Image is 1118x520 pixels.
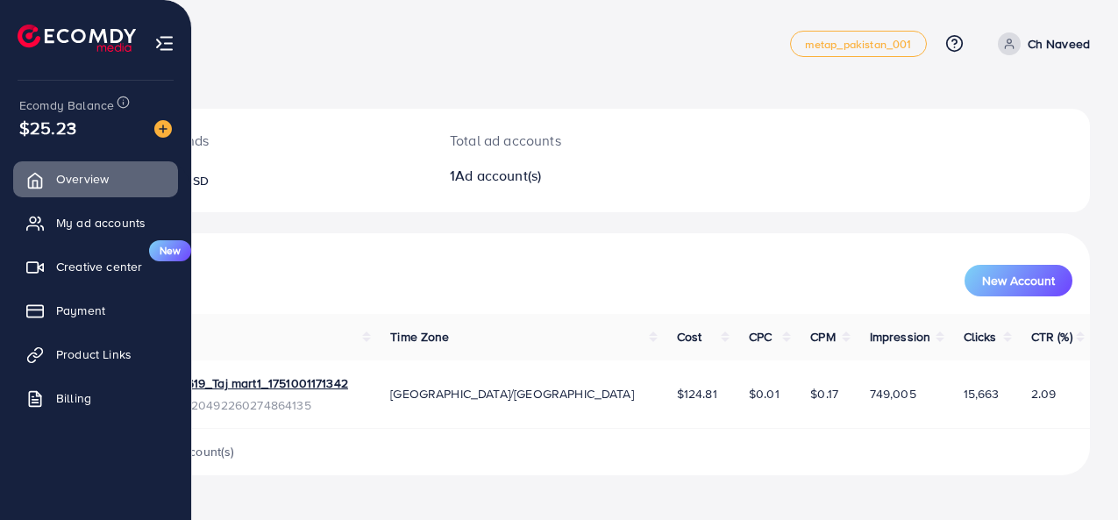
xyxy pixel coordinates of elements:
[964,385,1000,402] span: 15,663
[749,328,772,345] span: CPC
[965,265,1072,296] button: New Account
[677,328,702,345] span: Cost
[1031,328,1072,345] span: CTR (%)
[13,161,178,196] a: Overview
[450,130,656,151] p: Total ad accounts
[870,385,916,402] span: 749,005
[119,130,408,151] p: [DATE] spends
[455,166,541,185] span: Ad account(s)
[13,205,178,240] a: My ad accounts
[13,249,178,284] a: Creative centerNew
[119,158,408,191] h2: $0.19
[56,302,105,319] span: Payment
[154,120,172,138] img: image
[160,396,348,414] span: ID: 7520492260274864135
[184,172,209,189] span: USD
[56,214,146,232] span: My ad accounts
[805,39,912,50] span: metap_pakistan_001
[1028,33,1090,54] p: Ch Naveed
[149,240,191,261] span: New
[154,33,174,53] img: menu
[13,381,178,416] a: Billing
[790,31,927,57] a: metap_pakistan_001
[810,328,835,345] span: CPM
[450,167,656,184] h2: 1
[870,328,931,345] span: Impression
[810,385,838,402] span: $0.17
[390,328,449,345] span: Time Zone
[749,385,780,402] span: $0.01
[56,345,132,363] span: Product Links
[18,25,136,52] img: logo
[56,170,109,188] span: Overview
[677,385,717,402] span: $124.81
[13,293,178,328] a: Payment
[1031,385,1057,402] span: 2.09
[19,96,114,114] span: Ecomdy Balance
[160,374,348,392] a: 1029619_Taj mart1_1751001171342
[982,274,1055,287] span: New Account
[19,115,76,140] span: $25.23
[56,389,91,407] span: Billing
[390,385,634,402] span: [GEOGRAPHIC_DATA]/[GEOGRAPHIC_DATA]
[13,337,178,372] a: Product Links
[964,328,997,345] span: Clicks
[991,32,1090,55] a: Ch Naveed
[56,258,142,275] span: Creative center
